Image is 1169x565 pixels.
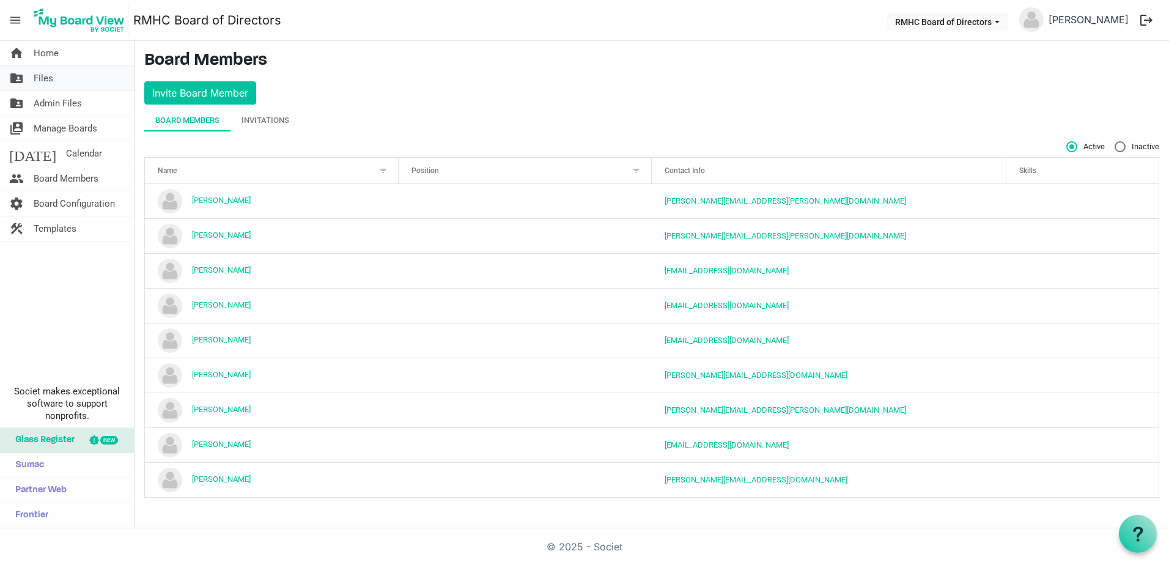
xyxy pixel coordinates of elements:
[399,427,652,462] td: column header Position
[652,253,1006,288] td: cpayne@mircconstruction.com is template cell column header Contact Info
[652,288,1006,323] td: ebowens@ovp.healthcare is template cell column header Contact Info
[34,66,53,90] span: Files
[9,216,24,241] span: construction
[158,363,182,388] img: no-profile-picture.svg
[547,541,622,553] a: © 2025 - Societ
[1115,141,1159,152] span: Inactive
[652,358,1006,393] td: julie@rmhchuntington.org is template cell column header Contact Info
[887,13,1008,30] button: RMHC Board of Directors dropdownbutton
[34,41,59,65] span: Home
[1006,427,1159,462] td: is template cell column header Skills
[399,253,652,288] td: column header Position
[1006,358,1159,393] td: is template cell column header Skills
[399,288,652,323] td: column header Position
[399,393,652,427] td: column header Position
[1006,462,1159,497] td: is template cell column header Skills
[192,196,251,205] a: [PERSON_NAME]
[9,141,56,166] span: [DATE]
[34,216,76,241] span: Templates
[652,184,1006,218] td: aimee.dickerson@bankwithunited.com is template cell column header Contact Info
[665,475,847,484] a: [PERSON_NAME][EMAIL_ADDRESS][DOMAIN_NAME]
[9,503,48,528] span: Frontier
[1019,7,1044,32] img: no-profile-picture.svg
[158,189,182,213] img: no-profile-picture.svg
[192,231,251,240] a: [PERSON_NAME]
[145,218,399,253] td: Andy Burns is template cell column header Name
[158,468,182,492] img: no-profile-picture.svg
[192,265,251,275] a: [PERSON_NAME]
[145,253,399,288] td: Chris Payne is template cell column header Name
[9,91,24,116] span: folder_shared
[158,328,182,353] img: no-profile-picture.svg
[158,433,182,457] img: no-profile-picture.svg
[652,462,1006,497] td: tom@tjwolfinc.com is template cell column header Contact Info
[665,231,906,240] a: [PERSON_NAME][EMAIL_ADDRESS][PERSON_NAME][DOMAIN_NAME]
[155,114,219,127] div: Board Members
[145,288,399,323] td: Eboni Bowens is template cell column header Name
[1006,288,1159,323] td: is template cell column header Skills
[665,196,906,205] a: [PERSON_NAME][EMAIL_ADDRESS][PERSON_NAME][DOMAIN_NAME]
[192,335,251,344] a: [PERSON_NAME]
[652,393,1006,427] td: sarah.a.walling@gmail.com is template cell column header Contact Info
[30,5,133,35] a: My Board View Logo
[9,116,24,141] span: switch_account
[145,393,399,427] td: Sarah Walling is template cell column header Name
[145,184,399,218] td: Aimee Dickerson is template cell column header Name
[399,218,652,253] td: column header Position
[1006,253,1159,288] td: is template cell column header Skills
[411,166,439,175] span: Position
[158,166,177,175] span: Name
[665,166,705,175] span: Contact Info
[4,9,27,32] span: menu
[145,323,399,358] td: Jennifer Woodall is template cell column header Name
[34,191,115,216] span: Board Configuration
[100,436,118,445] div: new
[1006,218,1159,253] td: is template cell column header Skills
[1006,184,1159,218] td: is template cell column header Skills
[399,323,652,358] td: column header Position
[144,81,256,105] button: Invite Board Member
[652,427,1006,462] td: scotmellert@yahoo.com is template cell column header Contact Info
[30,5,128,35] img: My Board View Logo
[192,405,251,414] a: [PERSON_NAME]
[9,41,24,65] span: home
[399,462,652,497] td: column header Position
[665,371,847,380] a: [PERSON_NAME][EMAIL_ADDRESS][DOMAIN_NAME]
[242,114,289,127] div: Invitations
[144,109,1159,131] div: tab-header
[1044,7,1134,32] a: [PERSON_NAME]
[652,218,1006,253] td: andy.burns@raymondjames.com is template cell column header Contact Info
[192,370,251,379] a: [PERSON_NAME]
[1019,166,1036,175] span: Skills
[9,453,44,478] span: Sumac
[9,191,24,216] span: settings
[158,224,182,248] img: no-profile-picture.svg
[66,141,102,166] span: Calendar
[9,428,75,452] span: Glass Register
[145,462,399,497] td: Tom Wolf is template cell column header Name
[144,51,1159,72] h3: Board Members
[158,398,182,423] img: no-profile-picture.svg
[192,440,251,449] a: [PERSON_NAME]
[1066,141,1105,152] span: Active
[665,301,789,310] a: [EMAIL_ADDRESS][DOMAIN_NAME]
[158,259,182,283] img: no-profile-picture.svg
[145,427,399,462] td: Scot Mellert is template cell column header Name
[6,385,128,422] span: Societ makes exceptional software to support nonprofits.
[665,405,906,415] a: [PERSON_NAME][EMAIL_ADDRESS][PERSON_NAME][DOMAIN_NAME]
[665,336,789,345] a: [EMAIL_ADDRESS][DOMAIN_NAME]
[158,294,182,318] img: no-profile-picture.svg
[145,358,399,393] td: Julie Childers is template cell column header Name
[1134,7,1159,33] button: logout
[9,66,24,90] span: folder_shared
[399,184,652,218] td: column header Position
[34,91,82,116] span: Admin Files
[1006,323,1159,358] td: is template cell column header Skills
[665,266,789,275] a: [EMAIL_ADDRESS][DOMAIN_NAME]
[192,300,251,309] a: [PERSON_NAME]
[34,116,97,141] span: Manage Boards
[133,8,281,32] a: RMHC Board of Directors
[34,166,98,191] span: Board Members
[192,475,251,484] a: [PERSON_NAME]
[1006,393,1159,427] td: is template cell column header Skills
